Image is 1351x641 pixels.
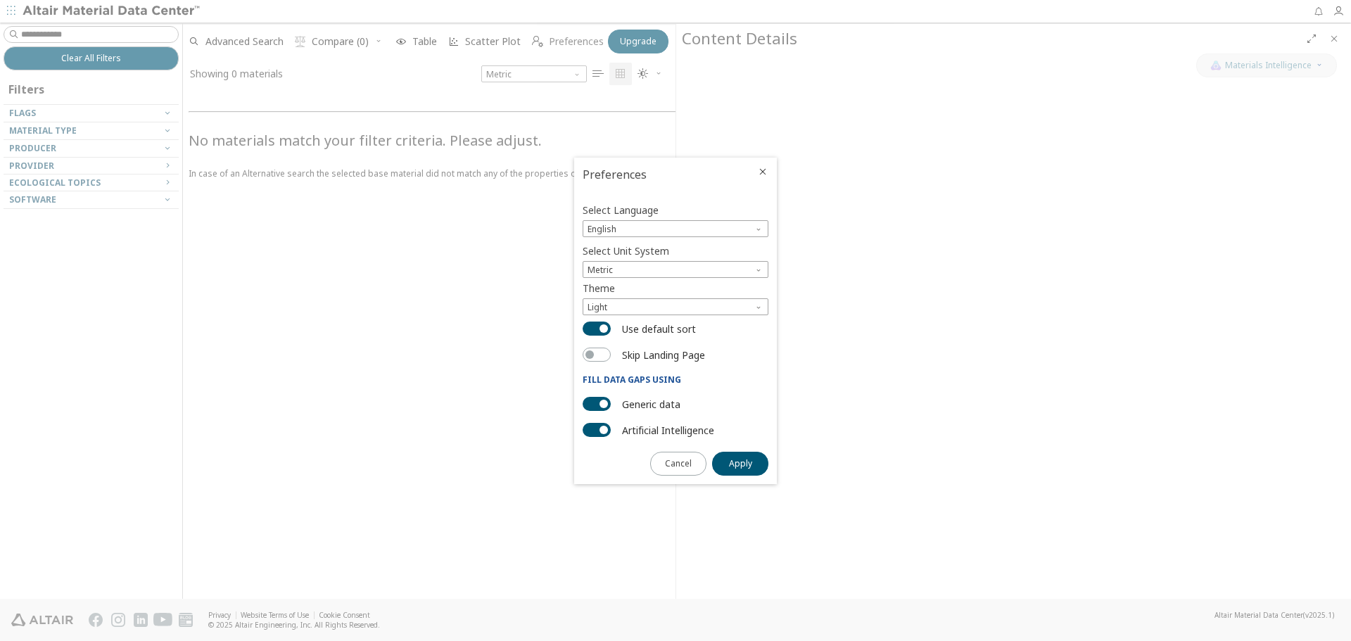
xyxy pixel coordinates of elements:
[757,166,768,177] button: Close
[583,261,768,278] div: Unit System
[665,458,692,469] span: Cancel
[622,420,714,440] label: Artificial Intelligence
[583,298,768,315] div: Theme
[583,298,768,315] span: Light
[622,345,705,365] label: Skip Landing Page
[622,319,696,339] label: Use default sort
[583,200,659,220] label: Select Language
[583,220,768,237] div: Language
[712,452,768,476] button: Apply
[583,220,768,237] span: English
[622,394,680,414] label: Generic data
[729,458,752,469] span: Apply
[574,158,777,191] div: Preferences
[583,278,615,298] label: Theme
[583,241,669,261] label: Select Unit System
[650,452,706,476] button: Cancel
[583,261,768,278] span: Metric
[583,374,768,386] p: Fill data gaps using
